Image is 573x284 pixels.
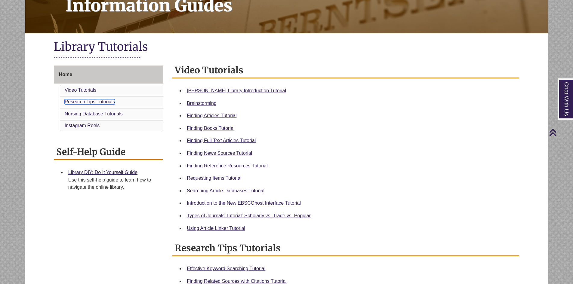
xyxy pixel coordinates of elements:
a: Finding News Sources Tutorial [187,151,252,156]
h1: Library Tutorials [54,39,519,55]
a: Finding Books Tutorial [187,126,234,131]
a: Nursing Database Tutorials [65,111,123,116]
div: Guide Page Menu [54,66,163,132]
div: Use this self-help guide to learn how to navigate the online library. [68,176,158,191]
h2: Self-Help Guide [54,144,163,160]
a: Video Tutorials [65,87,97,93]
a: Finding Reference Resources Tutorial [187,163,268,168]
a: Home [54,66,163,84]
a: Effective Keyword Searching Tutorial [187,266,265,271]
h2: Video Tutorials [172,63,519,78]
a: Finding Related Sources with Citations Tutorial [187,279,287,284]
a: Introduction to the New EBSCOhost Interface Tutorial [187,200,301,206]
a: Finding Full Text Articles Tutorial [187,138,256,143]
a: Requesting Items Tutorial [187,176,241,181]
a: Instagram Reels [65,123,100,128]
h2: Research Tips Tutorials [172,240,519,256]
a: Brainstorming [187,101,217,106]
span: Home [59,72,72,77]
a: Finding Articles Tutorial [187,113,236,118]
a: [PERSON_NAME] Library Introduction Tutorial [187,88,286,93]
a: Research Tips Tutorials [65,99,115,104]
a: Types of Journals Tutorial: Scholarly vs. Trade vs. Popular [187,213,311,218]
a: Searching Article Databases Tutorial [187,188,264,193]
a: Library DIY: Do It Yourself Guide [68,170,137,175]
a: Using Article Linker Tutorial [187,226,245,231]
a: Back to Top [549,128,571,136]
